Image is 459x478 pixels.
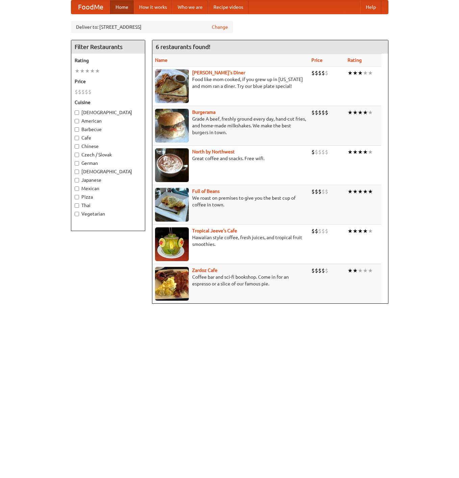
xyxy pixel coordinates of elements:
[75,210,142,217] label: Vegetarian
[315,267,318,274] li: $
[81,88,85,96] li: $
[311,148,315,156] li: $
[348,148,353,156] li: ★
[75,118,142,124] label: American
[315,188,318,195] li: $
[311,69,315,77] li: $
[75,151,142,158] label: Czech / Slovak
[155,234,306,248] p: Hawaiian style coffee, fresh juices, and tropical fruit smoothies.
[155,57,168,63] a: Name
[75,144,79,149] input: Chinese
[358,148,363,156] li: ★
[75,153,79,157] input: Czech / Slovak
[75,134,142,141] label: Cafe
[172,0,208,14] a: Who we are
[311,267,315,274] li: $
[75,127,79,132] input: Barbecue
[325,227,328,235] li: $
[192,268,218,273] a: Zardoz Cafe
[155,148,189,182] img: north.jpg
[75,195,79,199] input: Pizza
[322,188,325,195] li: $
[322,69,325,77] li: $
[353,148,358,156] li: ★
[311,227,315,235] li: $
[78,88,81,96] li: $
[348,267,353,274] li: ★
[75,170,79,174] input: [DEMOGRAPHIC_DATA]
[80,67,85,75] li: ★
[75,57,142,64] h5: Rating
[75,78,142,85] h5: Price
[75,109,142,116] label: [DEMOGRAPHIC_DATA]
[192,228,237,233] b: Tropical Jeeve's Cafe
[348,57,362,63] a: Rating
[110,0,134,14] a: Home
[75,143,142,150] label: Chinese
[358,227,363,235] li: ★
[156,44,210,50] ng-pluralize: 6 restaurants found!
[348,188,353,195] li: ★
[368,188,373,195] li: ★
[348,69,353,77] li: ★
[363,148,368,156] li: ★
[71,21,233,33] div: Deliver to: [STREET_ADDRESS]
[75,161,79,166] input: German
[155,274,306,287] p: Coffee bar and sci-fi bookshop. Come in for an espresso or a slice of our famous pie.
[358,267,363,274] li: ★
[368,69,373,77] li: ★
[75,99,142,106] h5: Cuisine
[75,119,79,123] input: American
[363,267,368,274] li: ★
[353,227,358,235] li: ★
[318,69,322,77] li: $
[363,227,368,235] li: ★
[75,67,80,75] li: ★
[192,188,220,194] a: Full of Beans
[318,109,322,116] li: $
[75,178,79,182] input: Japanese
[322,267,325,274] li: $
[212,24,228,30] a: Change
[75,186,79,191] input: Mexican
[75,160,142,167] label: German
[368,109,373,116] li: ★
[318,148,322,156] li: $
[368,267,373,274] li: ★
[75,126,142,133] label: Barbecue
[318,227,322,235] li: $
[353,109,358,116] li: ★
[315,148,318,156] li: $
[95,67,100,75] li: ★
[363,69,368,77] li: ★
[311,109,315,116] li: $
[353,267,358,274] li: ★
[75,194,142,200] label: Pizza
[155,155,306,162] p: Great coffee and snacks. Free wifi.
[155,227,189,261] img: jeeves.jpg
[208,0,249,14] a: Recipe videos
[368,227,373,235] li: ★
[353,69,358,77] li: ★
[75,110,79,115] input: [DEMOGRAPHIC_DATA]
[155,188,189,222] img: beans.jpg
[192,70,245,75] a: [PERSON_NAME]'s Diner
[75,185,142,192] label: Mexican
[353,188,358,195] li: ★
[311,188,315,195] li: $
[325,188,328,195] li: $
[358,69,363,77] li: ★
[368,148,373,156] li: ★
[192,149,235,154] a: North by Northwest
[322,148,325,156] li: $
[325,69,328,77] li: $
[325,267,328,274] li: $
[358,109,363,116] li: ★
[315,109,318,116] li: $
[348,109,353,116] li: ★
[88,88,92,96] li: $
[348,227,353,235] li: ★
